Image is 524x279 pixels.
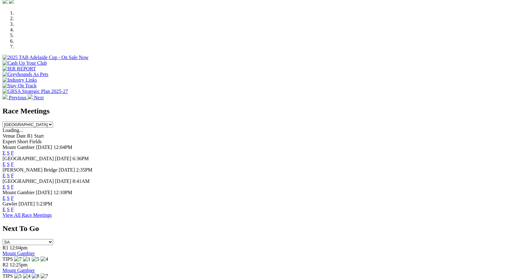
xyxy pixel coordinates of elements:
span: [DATE] [36,190,52,195]
span: [DATE] [19,201,35,206]
span: Mount Gambier [3,190,35,195]
span: 6:36PM [73,156,89,161]
img: Cash Up Your Club [3,60,47,66]
span: R1 [3,245,8,250]
img: 4 [23,273,30,279]
a: Next [28,95,44,100]
a: F [11,150,14,156]
a: E [3,195,6,201]
a: E [3,161,6,167]
h2: Race Meetings [3,107,521,115]
img: GRSA Strategic Plan 2025-27 [3,89,68,94]
a: Previous [3,95,28,100]
span: [GEOGRAPHIC_DATA] [3,156,54,161]
img: 5 [14,273,22,279]
a: S [7,184,10,189]
a: F [11,173,14,178]
span: [DATE] [59,167,75,172]
span: [GEOGRAPHIC_DATA] [3,178,54,184]
a: S [7,195,10,201]
img: chevron-right-pager-white.svg [28,94,33,99]
img: 7 [41,273,48,279]
span: 5:23PM [36,201,52,206]
a: S [7,161,10,167]
a: F [11,195,14,201]
img: Greyhounds As Pets [3,72,48,77]
img: 1 [23,256,30,262]
a: E [3,173,6,178]
span: 8:41AM [73,178,90,184]
a: F [11,161,14,167]
a: E [3,184,6,189]
span: Date [16,133,26,139]
span: [PERSON_NAME] Bridge [3,167,58,172]
span: 2:35PM [76,167,92,172]
a: Mount Gambier [3,251,35,256]
span: Loading... [3,128,23,133]
span: 12:04PM [53,145,72,150]
span: 12:04pm [10,245,28,250]
a: Mount Gambier [3,268,35,273]
a: F [11,184,14,189]
img: chevron-left-pager-white.svg [3,94,8,99]
a: S [7,150,10,156]
a: S [7,207,10,212]
img: Stay On Track [3,83,36,89]
span: 12:10PM [53,190,72,195]
span: Mount Gambier [3,145,35,150]
span: Fields [29,139,41,144]
img: 5 [32,256,39,262]
span: 12:25pm [10,262,28,267]
a: E [3,150,6,156]
img: 8 [32,273,39,279]
span: Venue [3,133,15,139]
span: TIPS [3,273,13,279]
img: Industry Links [3,77,37,83]
span: [DATE] [36,145,52,150]
span: Next [34,95,44,100]
h2: Next To Go [3,224,521,233]
span: [DATE] [55,156,71,161]
a: View All Race Meetings [3,212,52,218]
a: F [11,207,14,212]
span: R1 Start [27,133,44,139]
span: Short [17,139,28,144]
span: TIPS [3,256,13,262]
span: Gawler [3,201,17,206]
span: [DATE] [55,178,71,184]
img: 4 [41,256,48,262]
span: Expert [3,139,16,144]
a: S [7,173,10,178]
img: 2025 TAB Adelaide Cup - On Sale Now [3,55,89,60]
img: 7 [14,256,22,262]
span: Previous [9,95,26,100]
img: IER REPORT [3,66,36,72]
span: R2 [3,262,8,267]
a: E [3,207,6,212]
